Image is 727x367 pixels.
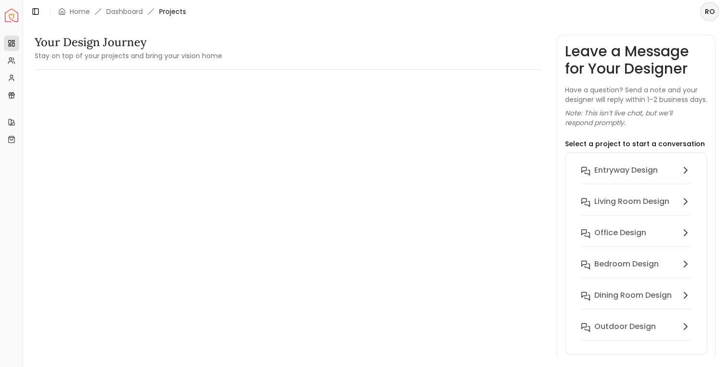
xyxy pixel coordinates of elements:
[701,3,718,20] span: RO
[159,7,186,16] span: Projects
[573,254,699,286] button: Bedroom design
[594,321,656,332] h6: Outdoor design
[573,317,699,348] button: Outdoor design
[700,2,719,21] button: RO
[565,43,707,77] h3: Leave a Message for Your Designer
[5,9,18,22] img: Spacejoy Logo
[35,51,222,61] small: Stay on top of your projects and bring your vision home
[573,192,699,223] button: Living Room design
[5,9,18,22] a: Spacejoy
[594,227,646,239] h6: Office design
[70,7,90,16] a: Home
[565,108,707,127] p: Note: This isn’t live chat, but we’ll respond promptly.
[594,196,669,207] h6: Living Room design
[594,165,658,176] h6: entryway design
[565,139,705,149] p: Select a project to start a conversation
[565,85,707,104] p: Have a question? Send a note and your designer will reply within 1–2 business days.
[573,223,699,254] button: Office design
[573,161,699,192] button: entryway design
[58,7,186,16] nav: breadcrumb
[594,290,672,301] h6: Dining Room design
[106,7,143,16] a: Dashboard
[573,286,699,317] button: Dining Room design
[594,258,659,270] h6: Bedroom design
[35,35,222,50] h3: Your Design Journey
